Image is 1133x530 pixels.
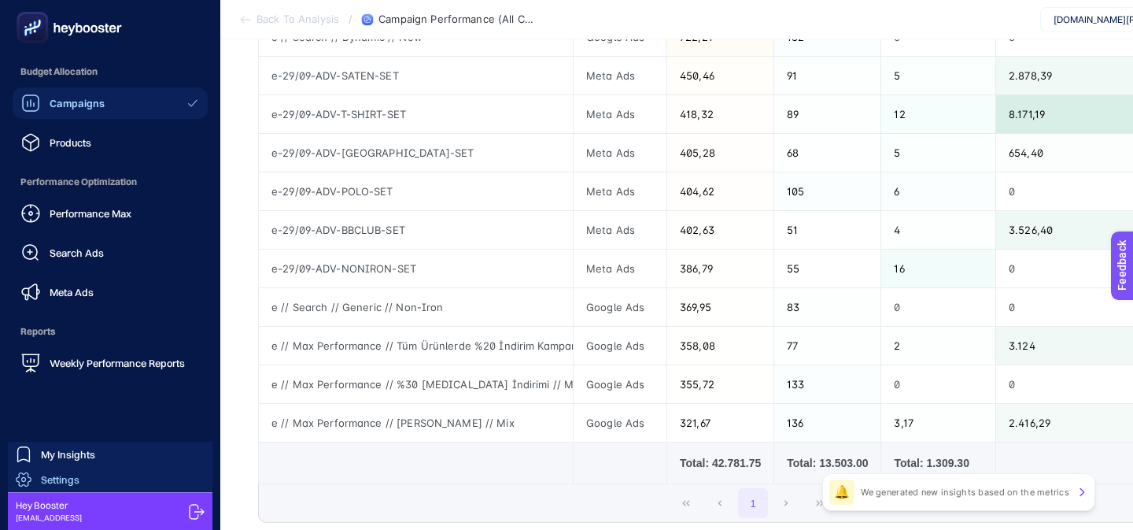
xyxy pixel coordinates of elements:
[881,95,995,133] div: 12
[881,250,995,287] div: 16
[774,211,880,249] div: 51
[881,211,995,249] div: 4
[256,13,339,26] span: Back To Analysis
[881,172,995,210] div: 6
[13,316,208,347] span: Reports
[41,448,95,461] span: My Insights
[787,455,868,471] div: Total: 13.503.00
[881,404,995,442] div: 3,17
[881,327,995,365] div: 2
[16,499,82,512] span: Hey Booster
[50,207,131,220] span: Performance Max
[738,488,768,518] button: 1
[667,211,773,249] div: 402,63
[13,127,208,158] a: Products
[13,166,208,198] span: Performance Optimization
[259,134,573,172] div: e-29/09-ADV-[GEOGRAPHIC_DATA]-SET
[13,87,208,119] a: Campaigns
[574,57,666,95] div: Meta Ads
[349,13,352,25] span: /
[259,57,573,95] div: e-29/09-ADV-SATEN-SET
[50,246,104,259] span: Search Ads
[259,327,573,365] div: e // Max Performance // Tüm Ürünlerde %20 İndirim Kampanya // Mix
[894,455,983,471] div: Total: 1.309.30
[667,327,773,365] div: 358,08
[774,327,880,365] div: 77
[574,134,666,172] div: Meta Ads
[13,237,208,269] a: Search Ads
[574,404,666,442] div: Google Ads
[259,288,573,326] div: e // Search // Generic // Non-Iron
[574,365,666,403] div: Google Ads
[574,95,666,133] div: Meta Ads
[259,172,573,210] div: e-29/09-ADV-POLO-SET
[574,172,666,210] div: Meta Ads
[13,347,208,379] a: Weekly Performance Reports
[13,276,208,308] a: Meta Ads
[574,288,666,326] div: Google Ads
[9,5,60,17] span: Feedback
[774,95,880,133] div: 89
[829,480,854,505] div: 🔔
[774,250,880,287] div: 55
[667,95,773,133] div: 418,32
[259,250,573,287] div: e-29/09-ADV-NONIRON-SET
[774,404,880,442] div: 136
[50,136,91,149] span: Products
[259,365,573,403] div: e // Max Performance // %30 [MEDICAL_DATA] İndirimi // Mix
[574,211,666,249] div: Meta Ads
[667,250,773,287] div: 386,79
[774,365,880,403] div: 133
[881,365,995,403] div: 0
[13,198,208,229] a: Performance Max
[667,134,773,172] div: 405,28
[259,95,573,133] div: e-29/09-ADV-T-SHIRT-SET
[50,286,94,298] span: Meta Ads
[667,288,773,326] div: 369,95
[259,404,573,442] div: e // Max Performance // [PERSON_NAME] // Mix
[667,172,773,210] div: 404,62
[667,365,773,403] div: 355,72
[774,134,880,172] div: 68
[574,327,666,365] div: Google Ads
[774,57,880,95] div: 91
[861,486,1069,498] p: We generated new insights based on the metrics
[774,172,880,210] div: 105
[8,467,212,492] a: Settings
[8,442,212,467] a: My Insights
[667,57,773,95] div: 450,46
[259,211,573,249] div: e-29/09-ADV-BBCLUB-SET
[50,357,185,369] span: Weekly Performance Reports
[881,57,995,95] div: 5
[680,455,761,471] div: Total: 42.781.75
[667,404,773,442] div: 321,67
[881,288,995,326] div: 0
[774,288,880,326] div: 83
[881,134,995,172] div: 5
[16,512,82,524] span: [EMAIL_ADDRESS]
[574,250,666,287] div: Meta Ads
[41,473,79,486] span: Settings
[13,56,208,87] span: Budget Allocation
[378,13,536,26] span: Campaign Performance (All Channel)
[50,97,105,109] span: Campaigns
